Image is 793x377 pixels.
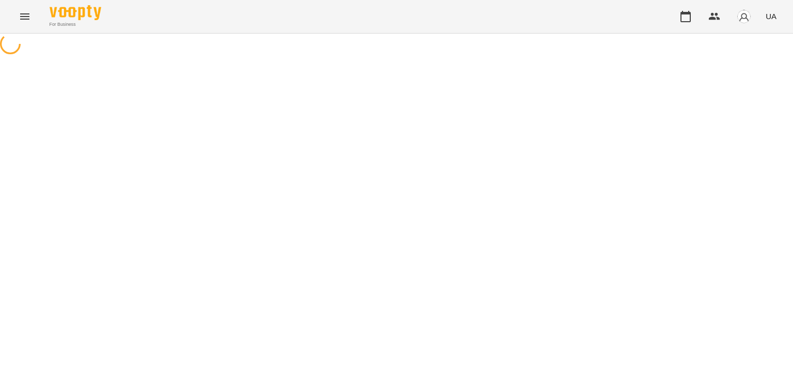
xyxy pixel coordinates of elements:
button: Menu [12,4,37,29]
img: avatar_s.png [737,9,751,24]
button: UA [762,7,781,26]
span: For Business [50,21,101,28]
span: UA [766,11,776,22]
img: Voopty Logo [50,5,101,20]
